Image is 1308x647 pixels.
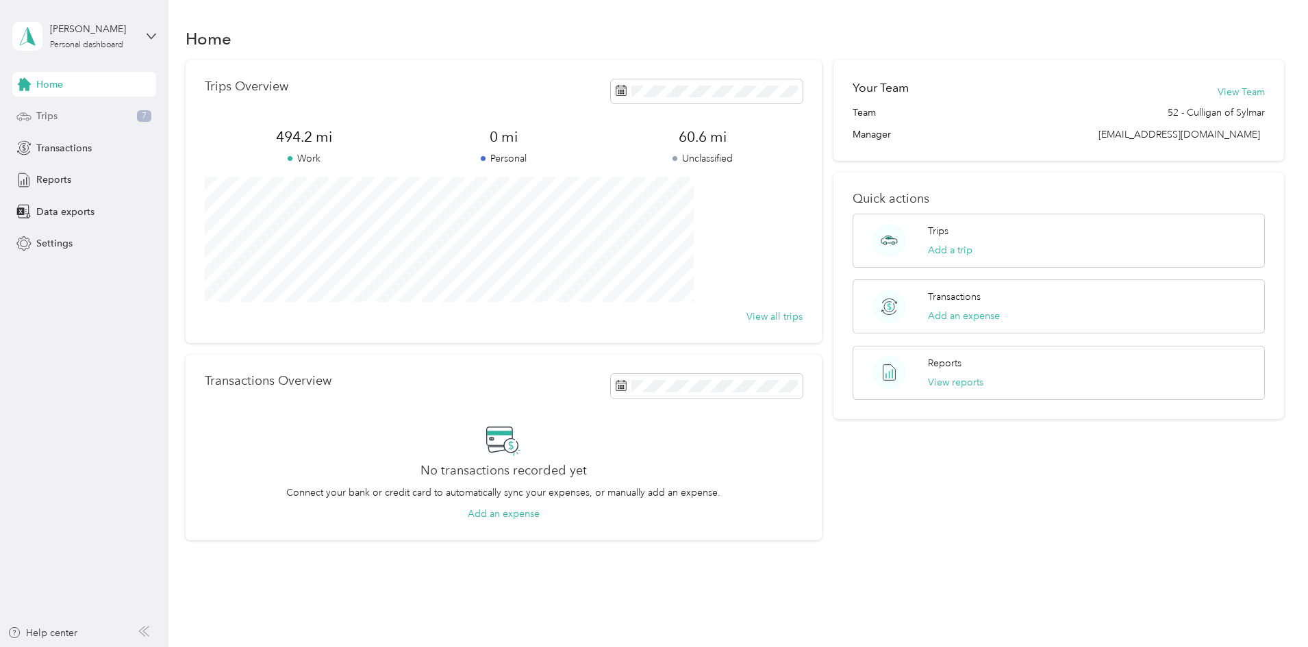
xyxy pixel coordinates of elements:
button: View Team [1218,85,1265,99]
span: Team [853,105,876,120]
span: Reports [36,173,71,187]
span: 52 - Culligan of Sylmar [1168,105,1265,120]
p: Trips Overview [205,79,288,94]
span: 494.2 mi [205,127,404,147]
p: Transactions Overview [205,374,331,388]
button: Add an expense [928,309,1000,323]
p: Trips [928,224,948,238]
span: Data exports [36,205,95,219]
span: Home [36,77,63,92]
span: Trips [36,109,58,123]
p: Work [205,151,404,166]
span: 60.6 mi [603,127,803,147]
span: [EMAIL_ADDRESS][DOMAIN_NAME] [1098,129,1260,140]
iframe: Everlance-gr Chat Button Frame [1231,570,1308,647]
button: View all trips [746,309,803,324]
span: 7 [137,110,151,123]
p: Unclassified [603,151,803,166]
span: Settings [36,236,73,251]
p: Quick actions [853,192,1265,206]
button: Add a trip [928,243,972,257]
button: Add an expense [468,507,540,521]
h2: Your Team [853,79,909,97]
span: Transactions [36,141,92,155]
div: Personal dashboard [50,41,123,49]
span: 0 mi [404,127,603,147]
p: Personal [404,151,603,166]
button: Help center [8,626,77,640]
p: Connect your bank or credit card to automatically sync your expenses, or manually add an expense. [286,485,720,500]
p: Reports [928,356,961,370]
h2: No transactions recorded yet [420,464,587,478]
div: [PERSON_NAME] [50,22,136,36]
p: Transactions [928,290,981,304]
button: View reports [928,375,983,390]
h1: Home [186,31,231,46]
span: Manager [853,127,891,142]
